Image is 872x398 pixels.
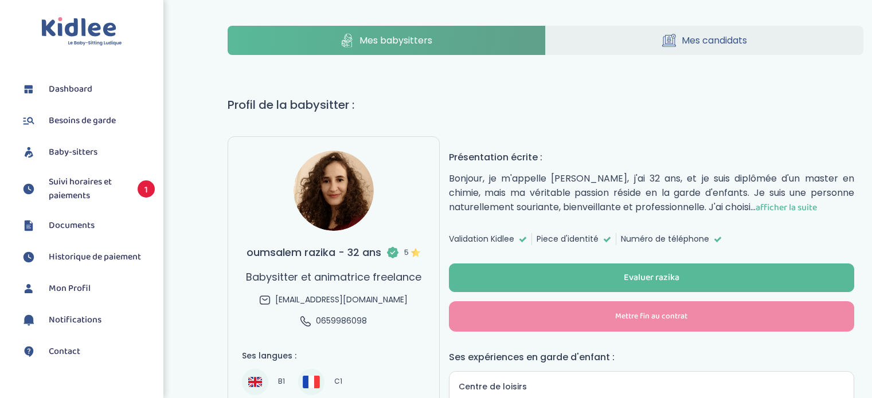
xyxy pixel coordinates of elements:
[49,345,80,358] span: Contact
[449,263,854,292] button: Evaluer razika
[621,233,709,245] span: Numéro de téléphone
[624,271,679,285] div: Evaluer razika
[303,376,320,388] img: Français
[20,280,37,297] img: profil.svg
[449,171,854,215] p: Bonjour, je m'appelle [PERSON_NAME], j'ai 32 ans, et je suis diplômée d'un master en chimie, mais...
[20,144,37,161] img: babysitters.svg
[449,350,854,364] h4: Ses expériences en garde d'enfant :
[20,81,155,98] a: Dashboard
[49,114,116,128] span: Besoins de garde
[49,219,95,233] span: Documents
[359,33,432,48] span: Mes babysitters
[228,96,863,113] h1: Profil de la babysitter :
[20,343,37,360] img: contact.svg
[49,282,91,295] span: Mon Profil
[449,150,854,164] h4: Présentation écrite :
[274,375,289,389] span: B1
[537,233,599,245] span: Piece d'identité
[20,112,155,129] a: Besoins de garde
[41,17,122,46] img: logo.svg
[49,175,126,203] span: Suivi horaires et paiements
[242,350,425,362] h4: Ses langues :
[294,151,374,231] img: avatar
[20,217,37,234] img: documents.svg
[449,301,854,332] button: Mettre fin au contrat
[404,247,420,258] span: 5
[756,200,817,215] span: afficher la suite
[20,180,37,198] img: suivihoraire.svg
[49,145,97,159] span: Baby-sitters
[20,343,155,360] a: Contact
[20,112,37,129] img: besoin.svg
[49,250,141,264] span: Historique de paiement
[449,233,514,245] span: Validation Kidlee
[49,313,101,327] span: Notifications
[20,81,37,98] img: dashboard.svg
[248,375,262,389] img: Anglais
[615,310,687,322] span: Mettre fin au contrat
[275,294,408,306] span: [EMAIL_ADDRESS][DOMAIN_NAME]
[20,175,155,203] a: Suivi horaires et paiements 1
[138,180,155,198] span: 1
[459,381,844,393] h5: Centre de loisirs
[228,26,545,55] a: Mes babysitters
[20,249,155,266] a: Historique de paiement
[20,280,155,297] a: Mon Profil
[20,312,37,329] img: notification.svg
[49,82,92,96] span: Dashboard
[246,269,421,285] p: Babysitter et animatrice freelance
[20,249,37,266] img: suivihoraire.svg
[330,375,346,389] span: C1
[247,245,420,260] h3: oumsalem razika - 32 ans
[20,312,155,329] a: Notifications
[316,315,367,327] span: 0659986098
[682,33,747,48] span: Mes candidats
[546,26,863,55] a: Mes candidats
[20,217,155,234] a: Documents
[20,144,155,161] a: Baby-sitters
